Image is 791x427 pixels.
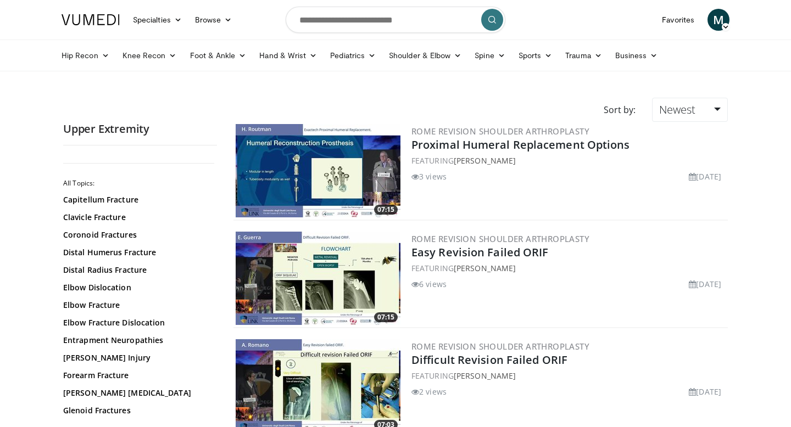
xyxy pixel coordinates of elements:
span: 07:15 [374,205,398,215]
a: Distal Radius Fracture [63,265,211,276]
a: Glenoid Fractures [63,405,211,416]
a: Spine [468,44,511,66]
li: 3 views [411,171,447,182]
a: Trauma [559,44,609,66]
a: 07:15 [236,232,400,325]
a: Shoulder & Elbow [382,44,468,66]
input: Search topics, interventions [286,7,505,33]
a: Sports [512,44,559,66]
a: Rome Revision Shoulder Arthroplasty [411,126,589,137]
a: Entrapment Neuropathies [63,335,211,346]
a: Rome Revision Shoulder Arthroplasty [411,341,589,352]
img: VuMedi Logo [62,14,120,25]
a: Forearm Fracture [63,370,211,381]
a: Hand & Wrist [253,44,324,66]
a: [PERSON_NAME] [454,370,516,381]
img: 5dcf619f-b63a-443a-a745-ca4be86d333e.300x170_q85_crop-smart_upscale.jpg [236,232,400,325]
a: 07:15 [236,124,400,217]
h2: Upper Extremity [63,122,217,136]
span: Newest [659,102,695,117]
a: Favorites [655,9,701,31]
a: Proximal Humeral Replacement Options [411,137,630,152]
img: 3d690308-9757-4d1f-b0cf-d2daa646b20c.300x170_q85_crop-smart_upscale.jpg [236,124,400,217]
a: Rome Revision Shoulder Arthroplasty [411,233,589,244]
a: [PERSON_NAME] Injury [63,352,211,363]
a: Pediatrics [324,44,382,66]
a: Newest [652,98,728,122]
a: Foot & Ankle [183,44,253,66]
div: Sort by: [595,98,644,122]
li: 6 views [411,278,447,290]
a: Easy Revision Failed ORIF [411,245,549,260]
a: Elbow Dislocation [63,282,211,293]
div: FEATURING [411,370,726,381]
a: Elbow Fracture [63,300,211,311]
li: [DATE] [689,278,721,290]
a: Capitellum Fracture [63,194,211,205]
h2: All Topics: [63,179,214,188]
a: [PERSON_NAME] [MEDICAL_DATA] [63,387,211,398]
a: Business [609,44,665,66]
a: Clavicle Fracture [63,212,211,223]
a: Distal Humerus Fracture [63,247,211,258]
a: [PERSON_NAME] [454,155,516,166]
li: [DATE] [689,386,721,397]
a: M [708,9,729,31]
a: Specialties [126,9,188,31]
a: [PERSON_NAME] [454,263,516,273]
a: Hip Recon [55,44,116,66]
a: Knee Recon [116,44,183,66]
div: FEATURING [411,262,726,274]
li: [DATE] [689,171,721,182]
a: Browse [188,9,239,31]
div: FEATURING [411,155,726,166]
a: Elbow Fracture Dislocation [63,317,211,328]
a: Difficult Revision Failed ORIF [411,352,567,367]
li: 2 views [411,386,447,397]
a: Coronoid Fractures [63,229,211,240]
span: 07:15 [374,312,398,322]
